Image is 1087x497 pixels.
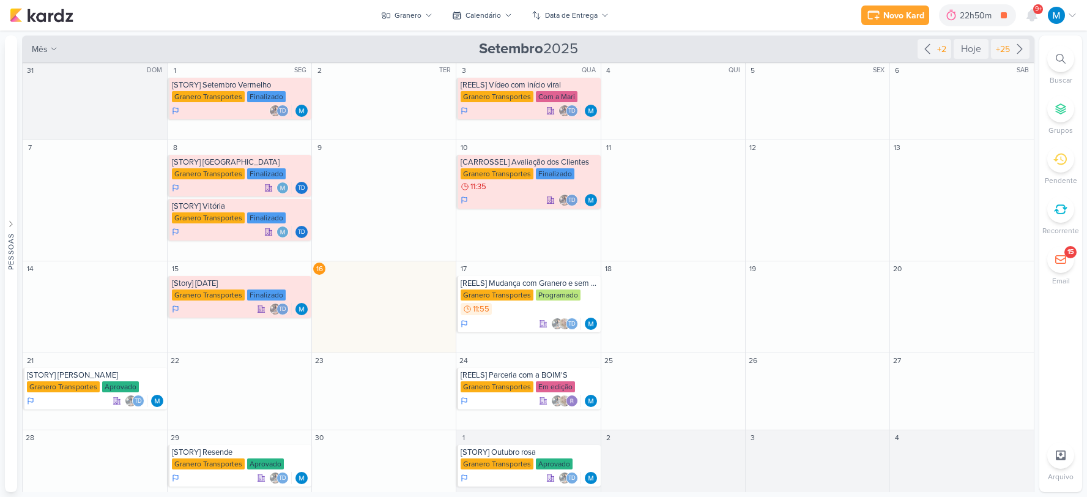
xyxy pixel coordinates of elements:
div: Granero Transportes [461,290,533,301]
div: Em Andamento [461,319,468,329]
p: Pendente [1045,175,1077,186]
div: [REELS] Vídeo com início viral [461,80,598,90]
div: 20 [891,263,903,275]
div: Finalizado [536,168,574,179]
p: Td [135,398,142,405]
div: Granero Transportes [172,212,245,223]
div: SEX [873,65,888,75]
button: Pessoas [5,35,17,492]
div: 22h50m [960,9,995,22]
div: Responsável: MARIANA MIRANDA [295,472,308,484]
div: [STORY] Petrolina [27,370,165,380]
div: 26 [747,354,759,367]
div: Granero Transportes [172,168,245,179]
div: [STORY] Resende [172,447,309,457]
div: [STORY] Setembro Vermelho [172,80,309,90]
img: MARIANA MIRANDA [295,303,308,315]
div: Colaboradores: MARIANA MIRANDA [276,182,292,194]
div: 17 [458,263,470,275]
div: 21 [24,354,36,367]
div: Granero Transportes [27,381,100,392]
div: [Story] Dia do Cliente [172,278,309,288]
img: MARIANA MIRANDA [276,226,289,238]
div: Colaboradores: Everton Granero, Thais de carvalho [558,472,581,484]
div: TER [439,65,454,75]
div: 31 [24,64,36,77]
div: Thais de carvalho [132,395,144,407]
div: Colaboradores: Everton Granero, Thais de carvalho [558,105,581,117]
div: Responsável: MARIANA MIRANDA [151,395,163,407]
div: 4 [891,432,903,444]
div: Thais de carvalho [295,182,308,194]
div: Responsável: MARIANA MIRANDA [295,303,308,315]
div: Responsável: MARIANA MIRANDA [585,318,597,330]
img: Everton Granero [558,105,571,117]
div: Responsável: MARIANA MIRANDA [585,395,597,407]
div: 29 [169,432,181,444]
div: Em Andamento [172,473,179,483]
img: MARIANA MIRANDA [585,194,597,206]
p: Td [279,476,286,482]
div: SAB [1017,65,1033,75]
div: Granero Transportes [172,290,245,301]
img: Everton Granero [558,472,571,484]
div: [STORY] Outubro rosa [461,447,598,457]
p: Td [568,321,576,327]
div: Em edição [536,381,575,392]
div: Colaboradores: Everton Granero, Sarah Violante, Rafael Granero [551,395,581,407]
div: 11 [603,141,615,154]
div: Aprovado [247,458,284,469]
p: Td [298,230,305,236]
div: QUI [729,65,744,75]
div: Responsável: Thais de carvalho [295,226,308,238]
div: 1 [169,64,181,77]
div: 30 [313,432,325,444]
div: Responsável: MARIANA MIRANDA [585,194,597,206]
div: Granero Transportes [461,91,533,102]
div: 15 [169,263,181,275]
li: Ctrl + F [1039,45,1082,86]
div: Thais de carvalho [276,105,289,117]
div: 22 [169,354,181,367]
img: MARIANA MIRANDA [585,318,597,330]
img: MARIANA MIRANDA [585,472,597,484]
div: 2 [313,64,325,77]
img: MARIANA MIRANDA [295,472,308,484]
div: 16 [313,263,325,275]
img: MARIANA MIRANDA [585,105,597,117]
div: Colaboradores: Everton Granero, Thais de carvalho [125,395,147,407]
div: +2 [935,43,949,56]
img: MARIANA MIRANDA [1048,7,1065,24]
div: Thais de carvalho [276,303,289,315]
img: Everton Granero [269,303,281,315]
div: Com a Mari [536,91,577,102]
div: Granero Transportes [461,168,533,179]
img: Rafael Granero [566,395,578,407]
div: [STORY] São Luís [172,157,309,167]
div: Thais de carvalho [566,105,578,117]
p: Email [1052,275,1070,286]
img: Everton Granero [269,105,281,117]
div: Em Andamento [461,195,468,205]
p: Recorrente [1042,225,1079,236]
div: Colaboradores: Everton Granero, Thais de carvalho [269,472,292,484]
div: Colaboradores: Everton Granero, Thais de carvalho [269,105,292,117]
p: Td [568,198,576,204]
div: 3 [458,64,470,77]
div: 28 [24,432,36,444]
div: Finalizado [247,290,286,301]
div: Finalizado [247,212,286,223]
img: Everton Granero [269,472,281,484]
div: [REELS] Mudança com Granero e sem Granero [461,278,598,288]
div: 4 [603,64,615,77]
div: Responsável: MARIANA MIRANDA [585,105,597,117]
img: kardz.app [10,8,73,23]
div: 25 [603,354,615,367]
div: Thais de carvalho [295,226,308,238]
div: Responsável: MARIANA MIRANDA [585,472,597,484]
div: 10 [458,141,470,154]
div: 18 [603,263,615,275]
div: 9 [313,141,325,154]
div: Aprovado [536,458,573,469]
img: Everton Granero [125,395,137,407]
